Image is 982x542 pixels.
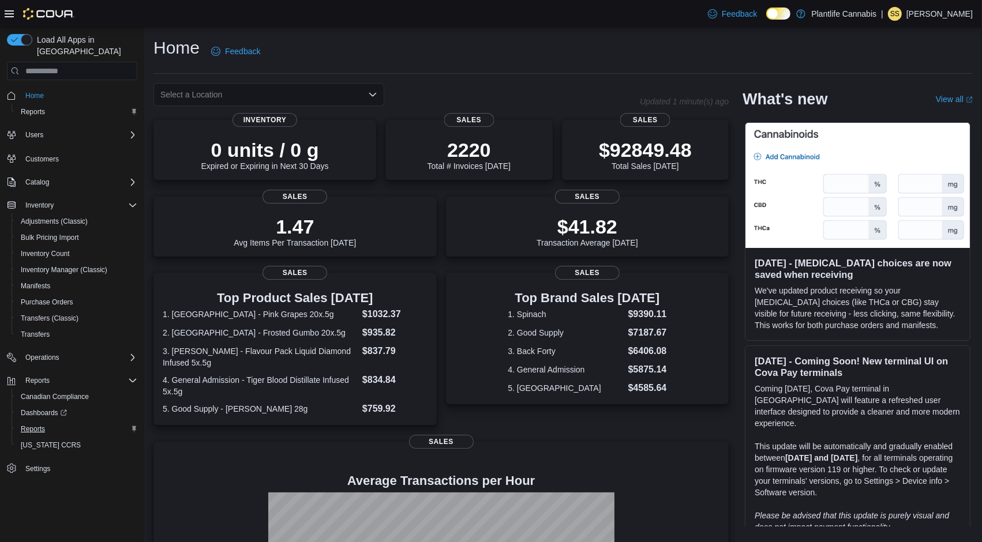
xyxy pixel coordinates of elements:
button: Adjustments (Classic) [12,213,142,229]
a: [US_STATE] CCRS [16,438,85,452]
span: Inventory Count [21,249,70,258]
p: 2220 [428,138,511,161]
p: 1.47 [234,215,356,238]
div: Expired or Expiring in Next 30 Days [201,138,329,171]
a: Canadian Compliance [16,390,93,404]
dd: $759.92 [362,402,428,416]
strong: [DATE] and [DATE] [785,453,857,462]
span: Transfers [21,330,50,339]
a: Reports [16,105,50,119]
p: $41.82 [537,215,638,238]
a: Dashboards [12,405,142,421]
dd: $9390.11 [628,307,667,321]
button: Purchase Orders [12,294,142,310]
span: Transfers (Classic) [16,311,137,325]
dt: 5. [GEOGRAPHIC_DATA] [508,382,623,394]
span: Reports [25,376,50,385]
span: Customers [25,155,59,164]
a: Reports [16,422,50,436]
h3: [DATE] - [MEDICAL_DATA] choices are now saved when receiving [755,257,961,280]
input: Dark Mode [766,7,790,20]
p: We've updated product receiving so your [MEDICAL_DATA] choices (like THCa or CBG) stay visible fo... [755,285,961,331]
button: Inventory Count [12,246,142,262]
span: Catalog [25,178,49,187]
button: Manifests [12,278,142,294]
h3: Top Product Sales [DATE] [163,291,428,305]
span: Users [25,130,43,140]
button: Inventory Manager (Classic) [12,262,142,278]
a: Settings [21,462,55,476]
em: Please be advised that this update is purely visual and does not impact payment functionality. [755,511,949,532]
span: Purchase Orders [21,298,73,307]
dt: 1. [GEOGRAPHIC_DATA] - Pink Grapes 20x.5g [163,308,358,320]
dd: $7187.67 [628,326,667,340]
button: Reports [12,421,142,437]
button: Transfers (Classic) [12,310,142,326]
a: Adjustments (Classic) [16,214,92,228]
dt: 2. Good Supply [508,327,623,338]
span: Users [21,128,137,142]
p: 0 units / 0 g [201,138,329,161]
button: Inventory [2,197,142,213]
span: Bulk Pricing Import [16,231,137,244]
span: Sales [409,435,474,449]
p: This update will be automatically and gradually enabled between , for all terminals operating on ... [755,441,961,498]
a: Bulk Pricing Import [16,231,84,244]
a: Dashboards [16,406,72,420]
a: Feedback [207,40,265,63]
button: Open list of options [368,90,377,99]
div: Total Sales [DATE] [599,138,692,171]
span: Catalog [21,175,137,189]
a: Purchase Orders [16,295,78,309]
button: Operations [2,349,142,366]
dt: 1. Spinach [508,308,623,320]
span: Transfers [16,328,137,341]
span: Feedback [225,46,260,57]
button: Operations [21,351,64,364]
dd: $834.84 [362,373,428,387]
span: Load All Apps in [GEOGRAPHIC_DATA] [32,34,137,57]
span: Transfers (Classic) [21,314,78,323]
nav: Complex example [7,82,137,507]
span: Washington CCRS [16,438,137,452]
a: Manifests [16,279,55,293]
span: Adjustments (Classic) [16,214,137,228]
p: $92849.48 [599,138,692,161]
p: [PERSON_NAME] [906,7,973,21]
span: Purchase Orders [16,295,137,309]
span: Inventory Manager (Classic) [21,265,107,274]
h3: Top Brand Sales [DATE] [508,291,666,305]
dd: $5875.14 [628,363,667,377]
span: Reports [16,105,137,119]
dt: 4. General Admission [508,364,623,375]
dd: $837.79 [362,344,428,358]
div: Transaction Average [DATE] [537,215,638,247]
div: Avg Items Per Transaction [DATE] [234,215,356,247]
button: Customers [2,150,142,167]
button: Settings [2,460,142,477]
p: | [881,7,883,21]
span: Sales [555,190,620,204]
dt: 3. [PERSON_NAME] - Flavour Pack Liquid Diamond Infused 5x.5g [163,345,358,368]
span: Customers [21,151,137,165]
span: Sales [263,266,327,280]
div: Sarah Swensrude [888,7,902,21]
span: Reports [16,422,137,436]
a: Feedback [703,2,762,25]
span: Feedback [722,8,757,20]
span: Inventory [21,198,137,212]
span: Bulk Pricing Import [21,233,79,242]
dt: 4. General Admission - Tiger Blood Distillate Infused 5x.5g [163,374,358,397]
span: Inventory Count [16,247,137,261]
span: Sales [620,113,670,127]
span: Inventory [233,113,297,127]
button: [US_STATE] CCRS [12,437,142,453]
div: Total # Invoices [DATE] [428,138,511,171]
a: Home [21,89,48,103]
span: Settings [25,464,50,473]
span: Sales [555,266,620,280]
a: View allExternal link [936,95,973,104]
img: Cova [23,8,74,20]
p: Coming [DATE], Cova Pay terminal in [GEOGRAPHIC_DATA] will feature a refreshed user interface des... [755,383,961,429]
